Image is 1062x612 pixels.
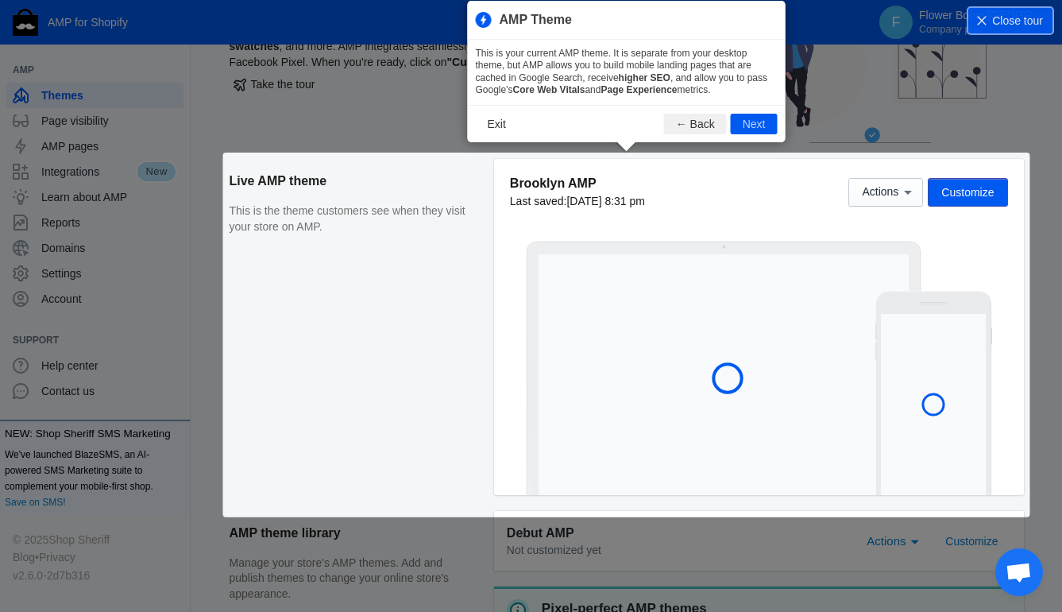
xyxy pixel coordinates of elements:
[731,114,778,134] button: Next
[476,114,518,134] button: Exit
[476,12,492,28] img: amp_40x40.png
[664,114,727,134] button: ← Back
[513,84,585,95] b: Core Web Vitals
[476,9,778,31] h3: AMP Theme
[230,511,478,556] h2: AMP theme library
[601,84,677,95] b: Page Experience
[995,548,1043,596] div: Open chat
[619,72,670,83] b: higher SEO
[992,13,1043,29] span: Close tour
[468,40,786,105] div: This is your current AMP theme. It is separate from your desktop theme, but AMP allows you to bui...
